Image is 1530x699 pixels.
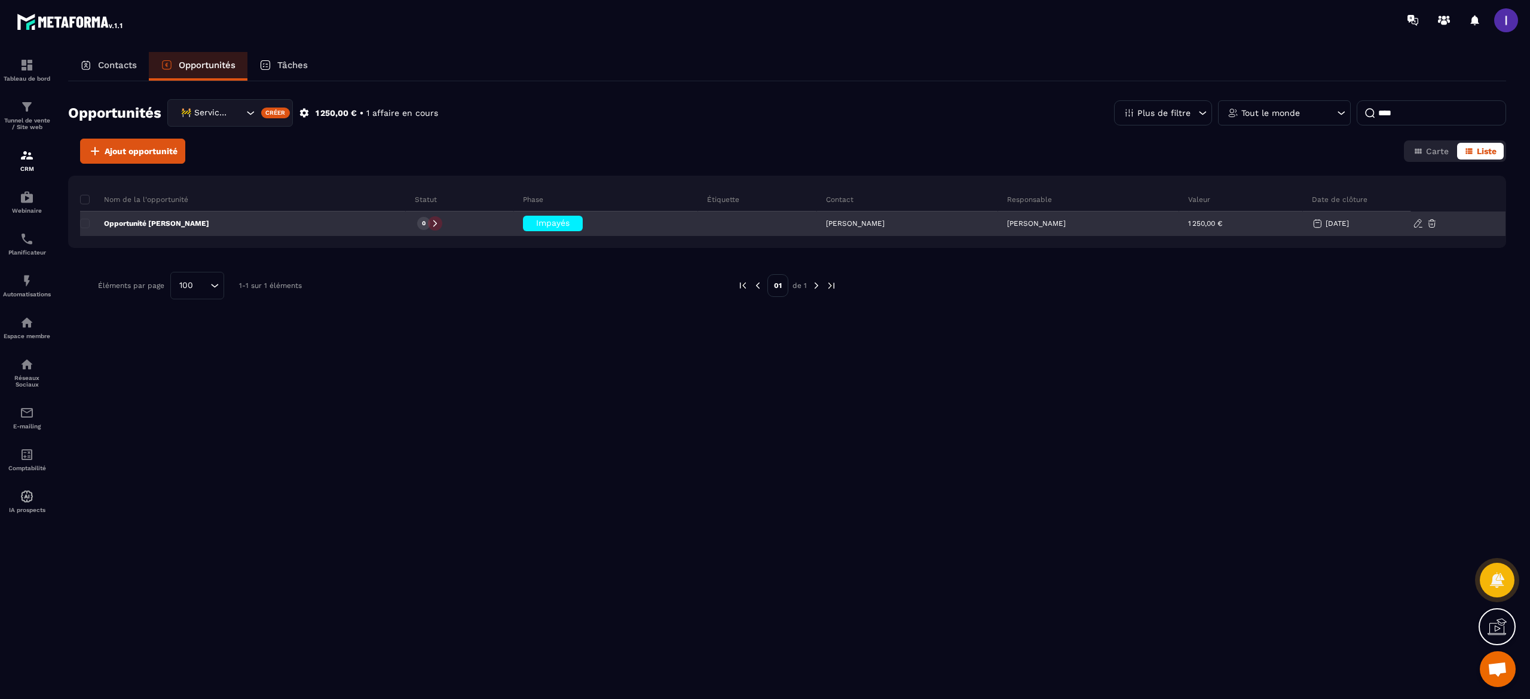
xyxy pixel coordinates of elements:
[20,190,34,204] img: automations
[1188,195,1210,204] p: Valeur
[3,181,51,223] a: automationsautomationsWebinaire
[20,232,34,246] img: scheduler
[175,279,197,292] span: 100
[3,348,51,397] a: social-networksocial-networkRéseaux Sociaux
[3,165,51,172] p: CRM
[360,108,363,119] p: •
[68,101,161,125] h2: Opportunités
[1477,146,1497,156] span: Liste
[105,145,178,157] span: Ajout opportunité
[738,280,748,291] img: prev
[80,195,188,204] p: Nom de la l'opportunité
[277,60,308,70] p: Tâches
[3,249,51,256] p: Planificateur
[3,117,51,130] p: Tunnel de vente / Site web
[247,52,320,81] a: Tâches
[1426,146,1449,156] span: Carte
[316,108,357,119] p: 1 250,00 €
[20,100,34,114] img: formation
[261,108,290,118] div: Créer
[3,223,51,265] a: schedulerschedulerPlanificateur
[178,106,231,119] span: 🚧 Service Client
[1480,651,1516,687] a: Ouvrir le chat
[17,11,124,32] img: logo
[20,489,34,504] img: automations
[3,265,51,306] a: automationsautomationsAutomatisations
[3,306,51,348] a: automationsautomationsEspace membre
[536,218,570,228] span: Impayés
[523,195,543,204] p: Phase
[767,274,788,297] p: 01
[170,272,224,299] div: Search for option
[1188,219,1222,228] p: 1 250,00 €
[3,507,51,513] p: IA prospects
[68,52,149,81] a: Contacts
[149,52,247,81] a: Opportunités
[80,139,185,164] button: Ajout opportunité
[1241,109,1300,117] p: Tout le monde
[1312,195,1367,204] p: Date de clôture
[1007,219,1066,228] p: [PERSON_NAME]
[811,280,822,291] img: next
[3,291,51,298] p: Automatisations
[167,99,293,127] div: Search for option
[3,333,51,339] p: Espace membre
[231,106,243,119] input: Search for option
[239,281,302,290] p: 1-1 sur 1 éléments
[752,280,763,291] img: prev
[1137,109,1191,117] p: Plus de filtre
[20,148,34,163] img: formation
[826,195,853,204] p: Contact
[366,108,438,119] p: 1 affaire en cours
[98,60,137,70] p: Contacts
[20,315,34,330] img: automations
[20,406,34,420] img: email
[3,397,51,439] a: emailemailE-mailing
[3,207,51,214] p: Webinaire
[3,91,51,139] a: formationformationTunnel de vente / Site web
[20,58,34,72] img: formation
[422,219,426,228] p: 0
[98,281,164,290] p: Éléments par page
[792,281,807,290] p: de 1
[415,195,437,204] p: Statut
[3,375,51,388] p: Réseaux Sociaux
[707,195,739,204] p: Étiquette
[197,279,207,292] input: Search for option
[20,447,34,462] img: accountant
[3,75,51,82] p: Tableau de bord
[179,60,235,70] p: Opportunités
[1457,143,1504,160] button: Liste
[80,219,209,228] p: Opportunité [PERSON_NAME]
[3,423,51,430] p: E-mailing
[3,439,51,480] a: accountantaccountantComptabilité
[1007,195,1052,204] p: Responsable
[20,357,34,372] img: social-network
[3,139,51,181] a: formationformationCRM
[1406,143,1456,160] button: Carte
[1326,219,1349,228] p: [DATE]
[826,280,837,291] img: next
[3,49,51,91] a: formationformationTableau de bord
[20,274,34,288] img: automations
[3,465,51,471] p: Comptabilité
